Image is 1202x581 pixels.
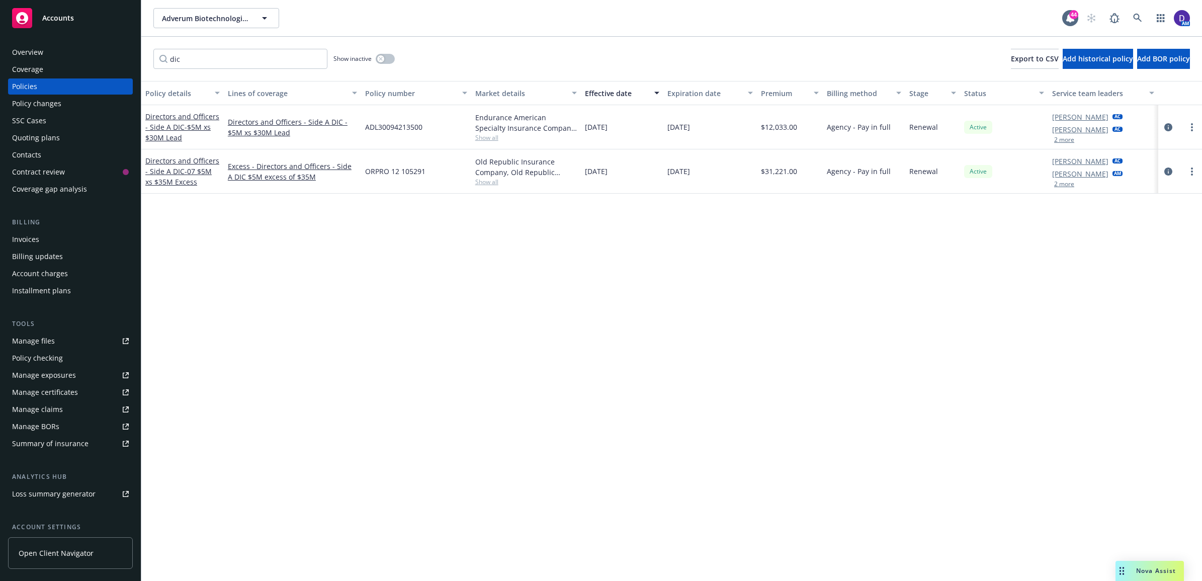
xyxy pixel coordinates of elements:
[761,88,808,99] div: Premium
[228,88,346,99] div: Lines of coverage
[1151,8,1171,28] a: Switch app
[365,166,425,177] span: ORPRO 12 105291
[1162,165,1174,178] a: circleInformation
[228,117,357,138] a: Directors and Officers - Side A DIC - $5M xs $30M Lead
[145,156,219,187] a: Directors and Officers - Side A DIC
[581,81,663,105] button: Effective date
[8,130,133,146] a: Quoting plans
[8,113,133,129] a: SSC Cases
[585,166,608,177] span: [DATE]
[8,61,133,77] a: Coverage
[8,522,133,532] div: Account settings
[1052,88,1143,99] div: Service team leaders
[663,81,757,105] button: Expiration date
[8,147,133,163] a: Contacts
[1011,49,1059,69] button: Export to CSV
[228,161,357,182] a: Excess - Directors and Officers - Side A DIC $5M excess of $35M
[667,122,690,132] span: [DATE]
[1052,112,1108,122] a: [PERSON_NAME]
[141,81,224,105] button: Policy details
[1186,121,1198,133] a: more
[1104,8,1125,28] a: Report a Bug
[909,122,938,132] span: Renewal
[8,486,133,502] a: Loss summary generator
[361,81,471,105] button: Policy number
[968,123,988,132] span: Active
[8,350,133,366] a: Policy checking
[8,4,133,32] a: Accounts
[12,130,60,146] div: Quoting plans
[1052,156,1108,167] a: [PERSON_NAME]
[12,248,63,265] div: Billing updates
[8,419,133,435] a: Manage BORs
[8,231,133,247] a: Invoices
[224,81,361,105] button: Lines of coverage
[585,88,648,99] div: Effective date
[12,266,68,282] div: Account charges
[1081,8,1101,28] a: Start snowing
[12,78,37,95] div: Policies
[162,13,249,24] span: Adverum Biotechnologies, Inc.
[1054,181,1074,187] button: 2 more
[8,164,133,180] a: Contract review
[475,156,577,178] div: Old Republic Insurance Company, Old Republic General Insurance Group
[12,231,39,247] div: Invoices
[1048,81,1158,105] button: Service team leaders
[12,61,43,77] div: Coverage
[8,333,133,349] a: Manage files
[475,88,566,99] div: Market details
[1136,566,1176,575] span: Nova Assist
[12,283,71,299] div: Installment plans
[8,266,133,282] a: Account charges
[8,436,133,452] a: Summary of insurance
[12,147,41,163] div: Contacts
[12,384,78,400] div: Manage certificates
[761,166,797,177] span: $31,221.00
[153,8,279,28] button: Adverum Biotechnologies, Inc.
[12,419,59,435] div: Manage BORs
[475,112,577,133] div: Endurance American Specialty Insurance Company, Sompo International
[12,164,65,180] div: Contract review
[827,88,890,99] div: Billing method
[8,96,133,112] a: Policy changes
[1186,165,1198,178] a: more
[968,167,988,176] span: Active
[145,112,219,142] a: Directors and Officers - Side A DIC
[333,54,372,63] span: Show inactive
[12,181,87,197] div: Coverage gap analysis
[909,88,945,99] div: Stage
[8,384,133,400] a: Manage certificates
[19,548,94,558] span: Open Client Navigator
[1011,54,1059,63] span: Export to CSV
[12,367,76,383] div: Manage exposures
[1137,49,1190,69] button: Add BOR policy
[1069,10,1078,19] div: 44
[12,350,63,366] div: Policy checking
[1174,10,1190,26] img: photo
[8,248,133,265] a: Billing updates
[475,133,577,142] span: Show all
[12,333,55,349] div: Manage files
[475,178,577,186] span: Show all
[757,81,823,105] button: Premium
[8,367,133,383] a: Manage exposures
[1054,137,1074,143] button: 2 more
[8,283,133,299] a: Installment plans
[8,217,133,227] div: Billing
[827,122,891,132] span: Agency - Pay in full
[964,88,1033,99] div: Status
[823,81,905,105] button: Billing method
[909,166,938,177] span: Renewal
[1115,561,1184,581] button: Nova Assist
[1115,561,1128,581] div: Drag to move
[145,88,209,99] div: Policy details
[365,88,456,99] div: Policy number
[827,166,891,177] span: Agency - Pay in full
[8,472,133,482] div: Analytics hub
[1162,121,1174,133] a: circleInformation
[8,401,133,418] a: Manage claims
[585,122,608,132] span: [DATE]
[8,181,133,197] a: Coverage gap analysis
[8,78,133,95] a: Policies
